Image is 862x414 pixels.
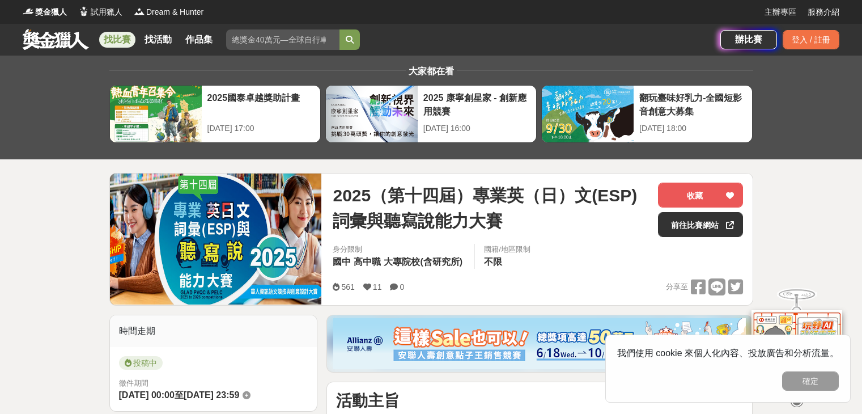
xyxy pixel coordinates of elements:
[341,282,354,292] span: 561
[175,390,184,400] span: 至
[23,6,34,17] img: Logo
[140,32,176,48] a: 找活動
[78,6,122,18] a: Logo試用獵人
[783,30,839,49] div: 登入 / 註冊
[639,91,746,117] div: 翻玩臺味好乳力-全國短影音創意大募集
[658,212,743,237] a: 前往比賽網站
[146,6,203,18] span: Dream & Hunter
[110,174,322,305] img: Cover Image
[333,244,465,255] div: 身分限制
[207,91,315,117] div: 2025國泰卓越獎助計畫
[617,348,839,358] span: 我們使用 cookie 來個人化內容、投放廣告和分析流量。
[23,6,67,18] a: Logo獎金獵人
[751,302,842,377] img: d2146d9a-e6f6-4337-9592-8cefde37ba6b.png
[423,122,530,134] div: [DATE] 16:00
[406,66,457,76] span: 大家都在看
[119,379,148,387] span: 徵件期間
[325,85,537,143] a: 2025 康寧創星家 - 創新應用競賽[DATE] 16:00
[333,318,746,369] img: dcc59076-91c0-4acb-9c6b-a1d413182f46.png
[333,257,351,267] span: 國中
[91,6,122,18] span: 試用獵人
[484,257,502,267] span: 不限
[658,183,743,208] button: 收藏
[666,278,688,295] span: 分享至
[207,122,315,134] div: [DATE] 17:00
[78,6,90,17] img: Logo
[333,183,649,234] span: 2025（第十四屆）專業英（日）文(ESP)詞彙與聽寫說能力大賽
[384,257,462,267] span: 大專院校(含研究所)
[336,392,400,409] strong: 活動主旨
[400,282,404,292] span: 0
[119,356,163,370] span: 投稿中
[484,244,530,255] div: 國籍/地區限制
[423,91,530,117] div: 2025 康寧創星家 - 創新應用競賽
[782,371,839,391] button: 確定
[181,32,217,48] a: 作品集
[99,32,135,48] a: 找比賽
[226,29,339,50] input: 總獎金40萬元—全球自行車設計比賽
[109,85,321,143] a: 2025國泰卓越獎助計畫[DATE] 17:00
[134,6,203,18] a: LogoDream & Hunter
[373,282,382,292] span: 11
[119,390,175,400] span: [DATE] 00:00
[639,122,746,134] div: [DATE] 18:00
[35,6,67,18] span: 獎金獵人
[765,6,796,18] a: 主辦專區
[720,30,777,49] a: 辦比賽
[541,85,753,143] a: 翻玩臺味好乳力-全國短影音創意大募集[DATE] 18:00
[184,390,239,400] span: [DATE] 23:59
[808,6,839,18] a: 服務介紹
[110,315,317,347] div: 時間走期
[134,6,145,17] img: Logo
[354,257,381,267] span: 高中職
